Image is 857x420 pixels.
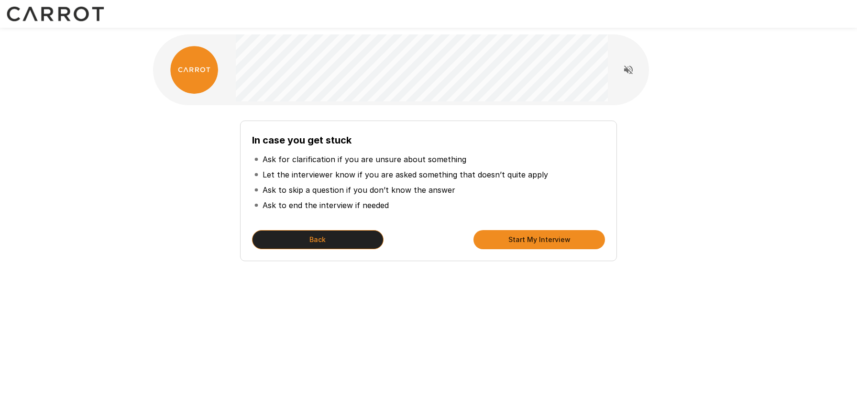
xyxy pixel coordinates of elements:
button: Start My Interview [473,230,605,249]
p: Ask to skip a question if you don’t know the answer [263,184,455,196]
p: Ask for clarification if you are unsure about something [263,154,466,165]
b: In case you get stuck [252,134,352,146]
button: Back [252,230,384,249]
p: Let the interviewer know if you are asked something that doesn’t quite apply [263,169,548,180]
img: carrot_logo.png [170,46,218,94]
p: Ask to end the interview if needed [263,199,389,211]
button: Read questions aloud [619,60,638,79]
